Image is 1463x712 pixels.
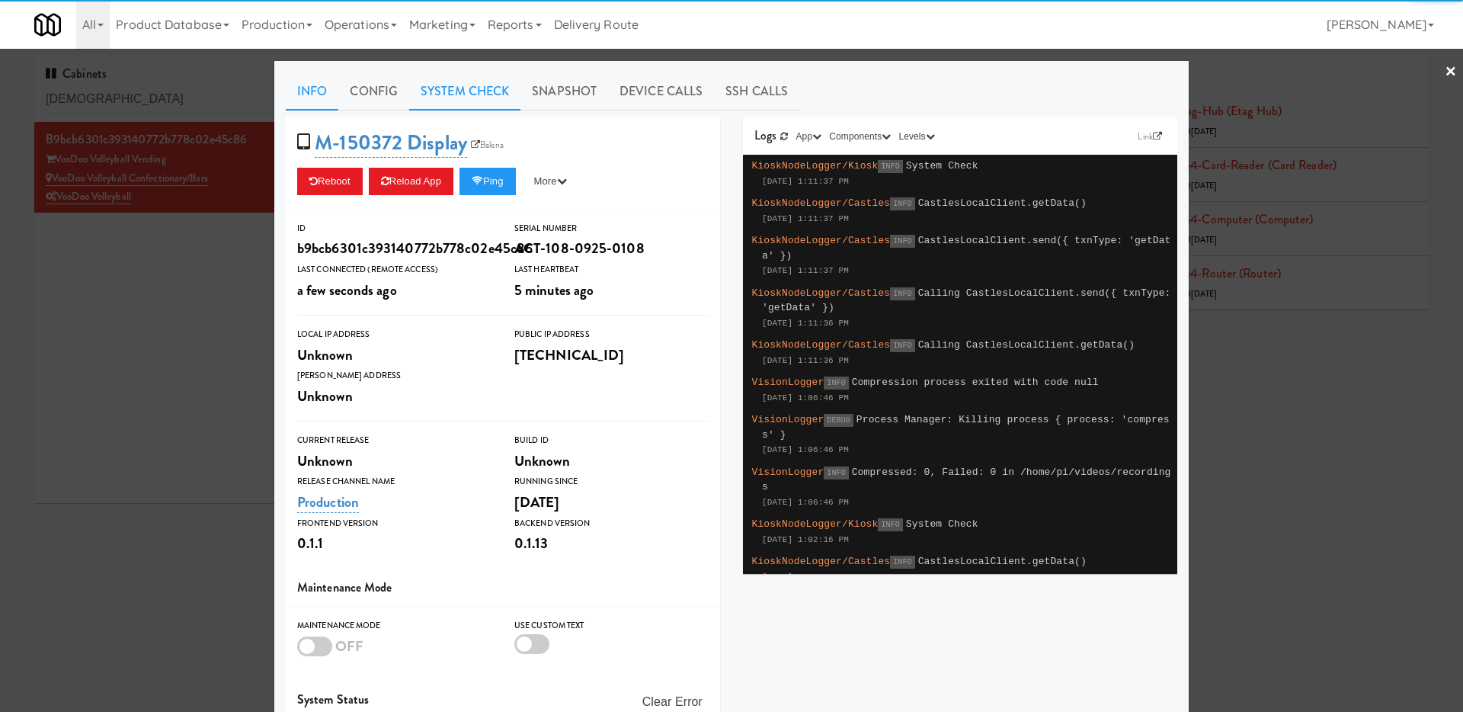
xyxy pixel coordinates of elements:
[297,327,491,342] div: Local IP Address
[890,287,914,300] span: INFO
[514,474,709,489] div: Running Since
[754,127,776,144] span: Logs
[762,266,849,275] span: [DATE] 1:11:37 PM
[714,72,799,111] a: SSH Calls
[514,618,709,633] div: Use Custom Text
[335,636,363,656] span: OFF
[890,197,914,210] span: INFO
[918,339,1135,351] span: Calling CastlesLocalClient.getData()
[514,516,709,531] div: Backend Version
[459,168,516,195] button: Ping
[297,579,392,596] span: Maintenance Mode
[762,287,1171,314] span: Calling CastlesLocalClient.send({ txnType: 'getData' })
[315,128,467,158] a: M-150372 Display
[297,433,491,448] div: Current Release
[752,377,824,388] span: VisionLogger
[752,414,824,425] span: VisionLogger
[762,235,1171,261] span: CastlesLocalClient.send({ txnType: 'getData' })
[792,129,826,144] button: App
[297,618,491,633] div: Maintenance Mode
[338,72,409,111] a: Config
[297,280,397,300] span: a few seconds ago
[762,445,849,454] span: [DATE] 1:06:46 PM
[752,235,891,246] span: KioskNodeLogger/Castles
[514,280,594,300] span: 5 minutes ago
[286,72,338,111] a: Info
[752,556,891,567] span: KioskNodeLogger/Castles
[852,377,1099,388] span: Compression process exited with code null
[825,129,895,144] button: Components
[918,197,1087,209] span: CastlesLocalClient.getData()
[824,377,848,390] span: INFO
[762,467,1171,493] span: Compressed: 0, Failed: 0 in /home/pi/videos/recordings
[762,414,1170,441] span: Process Manager: Killing process { process: 'compress' }
[918,556,1087,567] span: CastlesLocalClient.getData()
[297,531,491,556] div: 0.1.1
[878,518,902,531] span: INFO
[890,235,914,248] span: INFO
[890,339,914,352] span: INFO
[297,516,491,531] div: Frontend Version
[467,137,508,152] a: Balena
[752,518,879,530] span: KioskNodeLogger/Kiosk
[297,221,491,236] div: ID
[762,356,849,365] span: [DATE] 1:11:36 PM
[608,72,714,111] a: Device Calls
[762,177,849,186] span: [DATE] 1:11:37 PM
[297,368,491,383] div: [PERSON_NAME] Address
[762,214,849,223] span: [DATE] 1:11:37 PM
[1445,49,1457,96] a: ×
[906,160,978,172] span: System Check
[520,72,608,111] a: Snapshot
[514,221,709,236] div: Serial Number
[752,197,891,209] span: KioskNodeLogger/Castles
[297,342,491,368] div: Unknown
[906,518,978,530] span: System Check
[752,467,824,478] span: VisionLogger
[514,433,709,448] div: Build Id
[824,467,848,479] span: INFO
[297,448,491,474] div: Unknown
[762,535,849,544] span: [DATE] 1:02:16 PM
[514,492,560,512] span: [DATE]
[1134,129,1166,144] a: Link
[522,168,579,195] button: More
[762,393,849,403] span: [DATE] 1:06:46 PM
[752,160,879,172] span: KioskNodeLogger/Kiosk
[752,287,891,299] span: KioskNodeLogger/Castles
[297,262,491,277] div: Last Connected (Remote Access)
[514,531,709,556] div: 0.1.13
[297,492,359,513] a: Production
[34,11,61,38] img: Micromart
[762,572,849,582] span: [DATE] 1:02:16 PM
[514,448,709,474] div: Unknown
[297,168,363,195] button: Reboot
[514,342,709,368] div: [TECHNICAL_ID]
[514,262,709,277] div: Last Heartbeat
[297,474,491,489] div: Release Channel Name
[762,498,849,507] span: [DATE] 1:06:46 PM
[890,556,914,569] span: INFO
[409,72,520,111] a: System Check
[514,236,709,261] div: ACT-108-0925-0108
[762,319,849,328] span: [DATE] 1:11:36 PM
[297,383,491,409] div: Unknown
[878,160,902,173] span: INFO
[895,129,938,144] button: Levels
[297,236,491,261] div: b9bcb6301c393140772b778c02e45c86
[297,691,369,708] span: System Status
[752,339,891,351] span: KioskNodeLogger/Castles
[514,327,709,342] div: Public IP Address
[824,414,853,427] span: DEBUG
[369,168,453,195] button: Reload App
